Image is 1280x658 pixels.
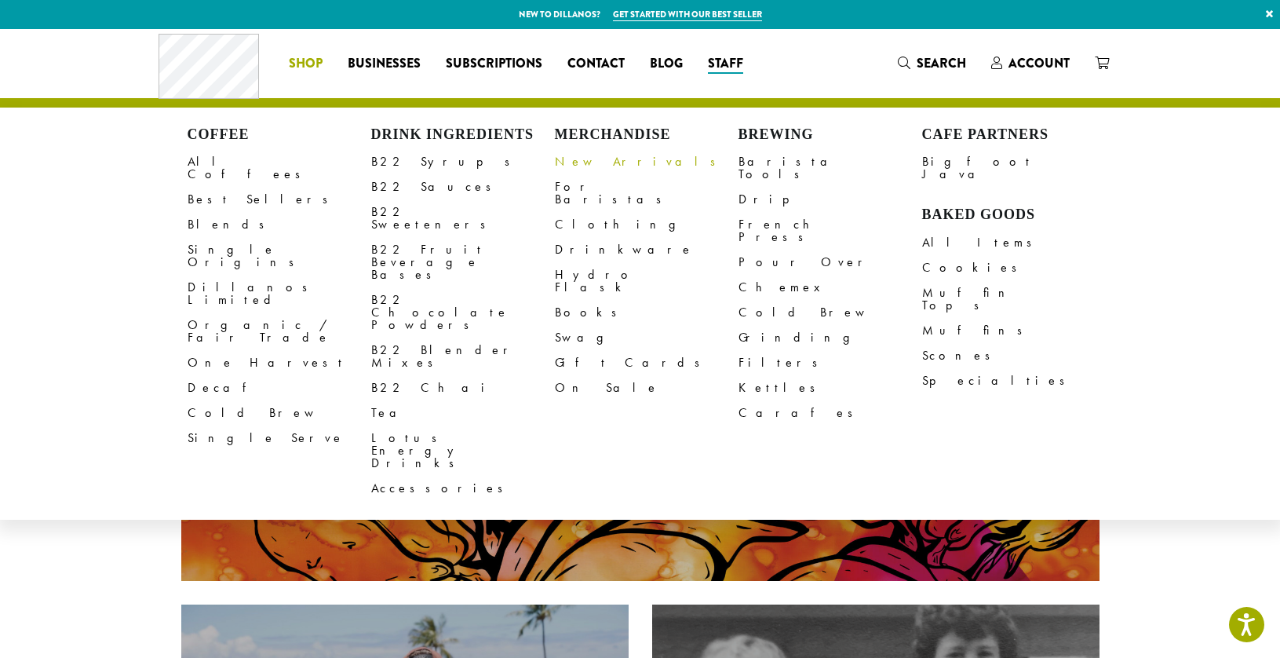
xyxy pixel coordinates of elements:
[613,8,762,21] a: Get started with our best seller
[555,350,738,375] a: Gift Cards
[188,400,371,426] a: Cold Brew
[555,300,738,325] a: Books
[371,174,555,199] a: B22 Sauces
[738,126,922,144] h4: Brewing
[188,237,371,275] a: Single Origins
[371,287,555,338] a: B22 Chocolate Powders
[188,149,371,187] a: All Coffees
[188,375,371,400] a: Decaf
[188,426,371,451] a: Single Serve
[738,300,922,325] a: Cold Brew
[371,338,555,375] a: B22 Blender Mixes
[917,54,966,72] span: Search
[555,325,738,350] a: Swag
[922,230,1106,255] a: All Items
[738,149,922,187] a: Barista Tools
[922,343,1106,368] a: Scones
[695,51,756,76] a: Staff
[371,199,555,237] a: B22 Sweeteners
[738,375,922,400] a: Kettles
[555,126,738,144] h4: Merchandise
[371,426,555,476] a: Lotus Energy Drinks
[885,50,979,76] a: Search
[371,126,555,144] h4: Drink Ingredients
[371,375,555,400] a: B22 Chai
[371,476,555,501] a: Accessories
[555,212,738,237] a: Clothing
[276,51,335,76] a: Shop
[371,400,555,426] a: Tea
[738,187,922,212] a: Drip
[922,318,1106,343] a: Muffins
[922,280,1106,318] a: Muffin Tops
[371,237,555,287] a: B22 Fruit Beverage Bases
[567,54,625,74] span: Contact
[555,174,738,212] a: For Baristas
[289,54,323,74] span: Shop
[738,250,922,275] a: Pour Over
[922,368,1106,393] a: Specialties
[371,149,555,174] a: B22 Syrups
[650,54,683,74] span: Blog
[188,187,371,212] a: Best Sellers
[922,126,1106,144] h4: Cafe Partners
[188,350,371,375] a: One Harvest
[555,237,738,262] a: Drinkware
[555,149,738,174] a: New Arrivals
[188,313,371,350] a: Organic / Fair Trade
[738,400,922,426] a: Carafes
[555,375,738,400] a: On Sale
[348,54,421,74] span: Businesses
[188,126,371,144] h4: Coffee
[188,275,371,313] a: Dillanos Limited
[188,212,371,237] a: Blends
[738,350,922,375] a: Filters
[446,54,542,74] span: Subscriptions
[738,275,922,300] a: Chemex
[922,207,1106,224] h4: Baked Goods
[1008,54,1070,72] span: Account
[922,255,1106,280] a: Cookies
[922,149,1106,187] a: Bigfoot Java
[708,54,743,74] span: Staff
[738,325,922,350] a: Grinding
[555,262,738,300] a: Hydro Flask
[738,212,922,250] a: French Press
